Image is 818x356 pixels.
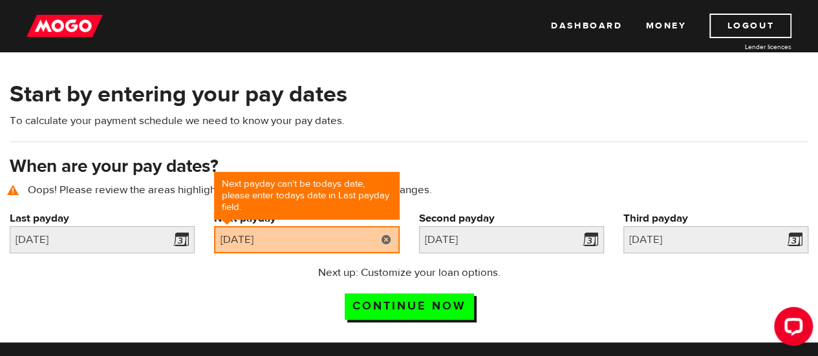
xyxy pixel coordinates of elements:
[645,14,686,38] a: Money
[345,293,474,320] input: Continue now
[764,302,818,356] iframe: LiveChat chat widget
[214,172,399,220] div: Next payday can't be todays date, please enter todays date in Last payday field.
[27,14,103,38] img: mogo_logo-11ee424be714fa7cbb0f0f49df9e16ec.png
[283,265,536,280] p: Next up: Customize your loan options.
[10,156,808,177] h3: When are your pay dates?
[623,211,808,226] label: Third payday
[419,211,604,226] label: Second payday
[10,211,195,226] label: Last payday
[709,14,791,38] a: Logout
[551,14,622,38] a: Dashboard
[10,182,808,198] p: Oops! Please review the areas highlighted below and make any necessary changes.
[694,42,791,52] a: Lender licences
[10,81,808,108] h2: Start by entering your pay dates
[10,113,808,129] p: To calculate your payment schedule we need to know your pay dates.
